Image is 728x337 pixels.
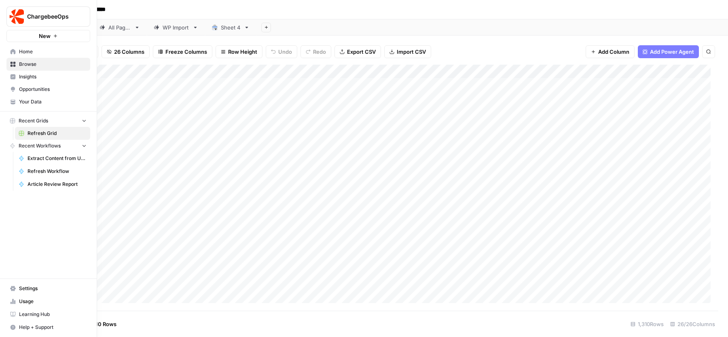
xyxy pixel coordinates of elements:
[15,178,90,191] a: Article Review Report
[19,61,87,68] span: Browse
[216,45,262,58] button: Row Height
[19,298,87,305] span: Usage
[19,324,87,331] span: Help + Support
[228,48,257,56] span: Row Height
[6,83,90,96] a: Opportunities
[6,30,90,42] button: New
[638,45,699,58] button: Add Power Agent
[334,45,381,58] button: Export CSV
[15,152,90,165] a: Extract Content from URL
[19,86,87,93] span: Opportunities
[6,6,90,27] button: Workspace: ChargebeeOps
[627,318,667,331] div: 1,310 Rows
[6,308,90,321] a: Learning Hub
[347,48,376,56] span: Export CSV
[6,115,90,127] button: Recent Grids
[84,320,116,328] span: Add 10 Rows
[6,45,90,58] a: Home
[384,45,431,58] button: Import CSV
[108,23,131,32] div: All Pages
[6,70,90,83] a: Insights
[153,45,212,58] button: Freeze Columns
[650,48,694,56] span: Add Power Agent
[301,45,331,58] button: Redo
[28,130,87,137] span: Refresh Grid
[6,295,90,308] a: Usage
[19,73,87,80] span: Insights
[19,98,87,105] span: Your Data
[28,168,87,175] span: Refresh Workflow
[397,48,426,56] span: Import CSV
[266,45,297,58] button: Undo
[93,19,147,36] a: All Pages
[19,142,61,150] span: Recent Workflows
[598,48,629,56] span: Add Column
[27,13,76,21] span: ChargebeeOps
[221,23,241,32] div: Sheet 4
[163,23,189,32] div: WP Import
[19,285,87,292] span: Settings
[6,321,90,334] button: Help + Support
[147,19,205,36] a: WP Import
[205,19,256,36] a: Sheet 4
[6,140,90,152] button: Recent Workflows
[15,127,90,140] a: Refresh Grid
[6,58,90,71] a: Browse
[28,155,87,162] span: Extract Content from URL
[114,48,144,56] span: 26 Columns
[313,48,326,56] span: Redo
[586,45,635,58] button: Add Column
[9,9,24,24] img: ChargebeeOps Logo
[667,318,718,331] div: 26/26 Columns
[19,311,87,318] span: Learning Hub
[102,45,150,58] button: 26 Columns
[28,181,87,188] span: Article Review Report
[165,48,207,56] span: Freeze Columns
[39,32,51,40] span: New
[6,282,90,295] a: Settings
[19,117,48,124] span: Recent Grids
[278,48,292,56] span: Undo
[19,48,87,55] span: Home
[6,95,90,108] a: Your Data
[15,165,90,178] a: Refresh Workflow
